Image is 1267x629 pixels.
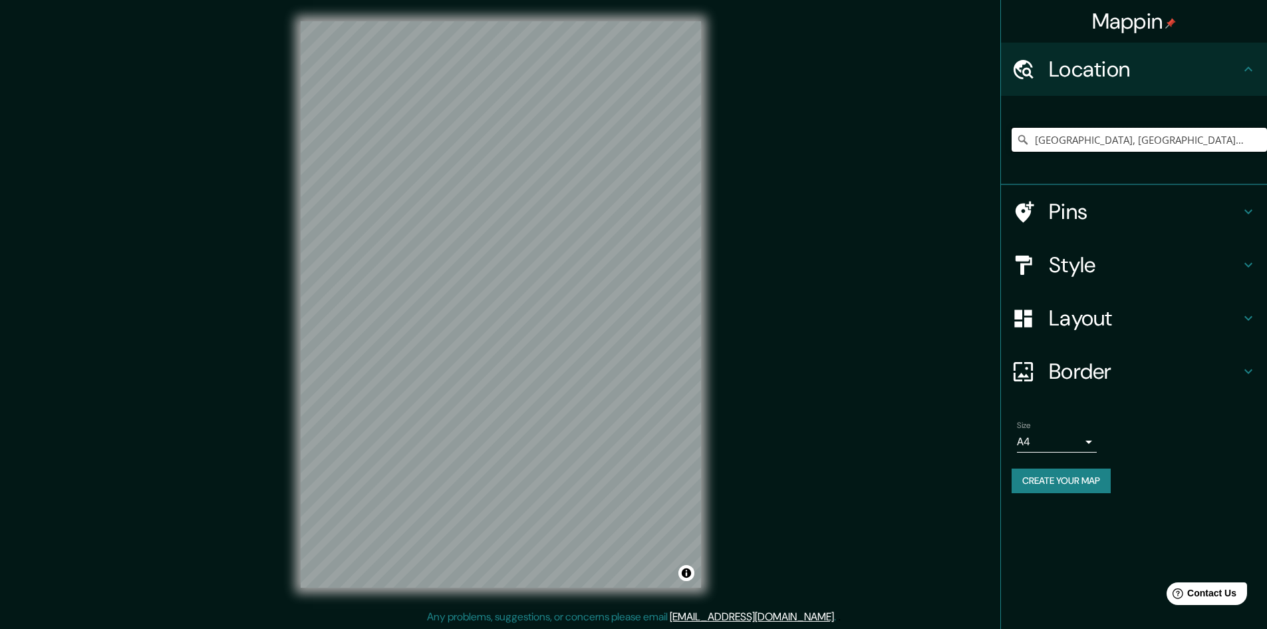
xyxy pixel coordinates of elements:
h4: Style [1049,252,1240,278]
img: pin-icon.png [1165,18,1176,29]
h4: Border [1049,358,1240,385]
div: . [838,609,841,625]
div: Border [1001,345,1267,398]
button: Create your map [1012,469,1111,493]
div: Pins [1001,185,1267,238]
button: Toggle attribution [678,565,694,581]
h4: Layout [1049,305,1240,331]
canvas: Map [301,21,701,588]
p: Any problems, suggestions, or concerns please email . [427,609,836,625]
input: Pick your city or area [1012,128,1267,152]
a: [EMAIL_ADDRESS][DOMAIN_NAME] [670,610,834,624]
div: . [836,609,838,625]
label: Size [1017,420,1031,431]
iframe: Help widget launcher [1149,577,1252,614]
h4: Pins [1049,198,1240,225]
div: A4 [1017,431,1097,453]
h4: Mappin [1092,8,1177,35]
div: Location [1001,43,1267,96]
div: Layout [1001,292,1267,345]
div: Style [1001,238,1267,292]
h4: Location [1049,56,1240,83]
